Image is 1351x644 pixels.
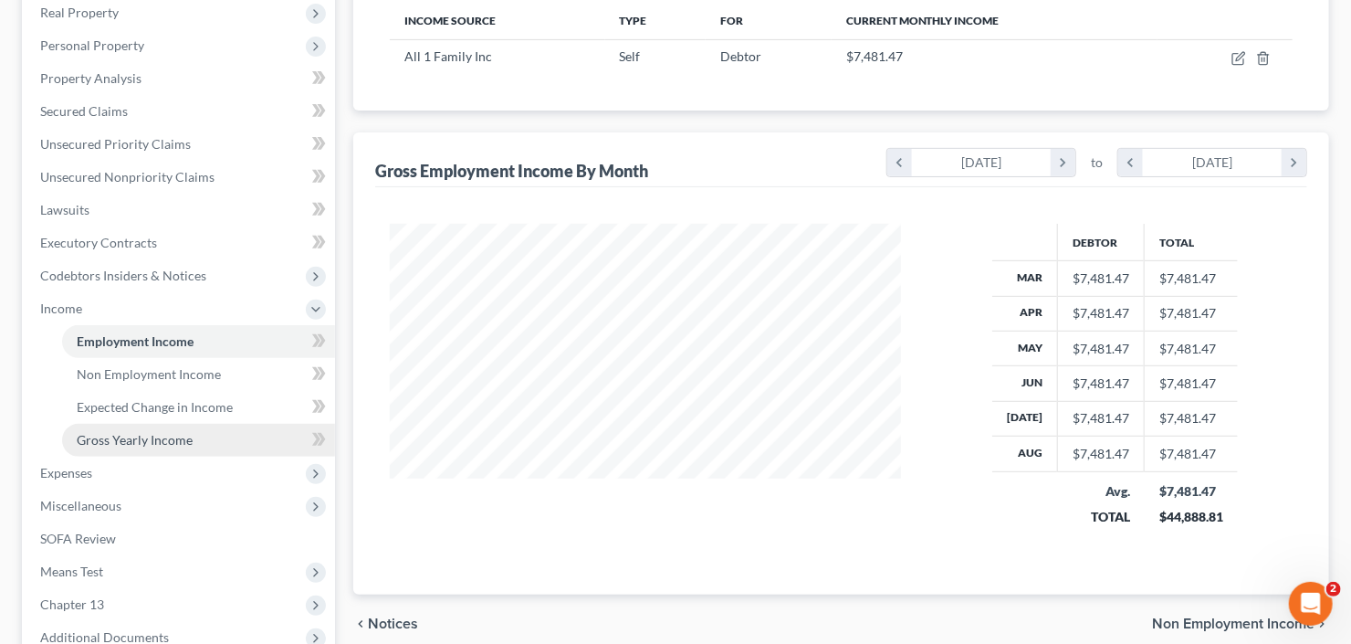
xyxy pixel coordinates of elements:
[992,401,1058,436] th: [DATE]
[1145,437,1238,471] td: $7,481.47
[353,617,368,631] i: chevron_left
[40,169,215,185] span: Unsecured Nonpriority Claims
[846,48,903,64] span: $7,481.47
[40,301,82,316] span: Income
[26,62,335,95] a: Property Analysis
[40,531,116,546] span: SOFA Review
[1073,445,1129,463] div: $7,481.47
[77,399,233,415] span: Expected Change in Income
[1145,331,1238,365] td: $7,481.47
[1326,582,1341,596] span: 2
[846,14,1000,27] span: Current Monthly Income
[62,391,335,424] a: Expected Change in Income
[1145,401,1238,436] td: $7,481.47
[1073,409,1129,428] div: $7,481.47
[912,149,1052,176] div: [DATE]
[353,617,418,631] button: chevron_left Notices
[40,5,119,20] span: Real Property
[1073,269,1129,288] div: $7,481.47
[1152,617,1329,631] button: Non Employment Income chevron_right
[26,523,335,555] a: SOFA Review
[620,14,647,27] span: Type
[26,227,335,259] a: Executory Contracts
[77,432,193,448] span: Gross Yearly Income
[1145,224,1238,260] th: Total
[992,331,1058,365] th: May
[1058,224,1145,260] th: Debtor
[1073,482,1130,501] div: Avg.
[40,564,103,579] span: Means Test
[1282,149,1306,176] i: chevron_right
[1145,261,1238,296] td: $7,481.47
[77,366,221,382] span: Non Employment Income
[62,358,335,391] a: Non Employment Income
[40,136,191,152] span: Unsecured Priority Claims
[1289,582,1333,626] iframe: Intercom live chat
[1091,153,1103,172] span: to
[40,498,121,513] span: Miscellaneous
[1159,482,1223,501] div: $7,481.47
[368,617,418,631] span: Notices
[404,14,496,27] span: Income Source
[26,194,335,227] a: Lawsuits
[1118,149,1143,176] i: chevron_left
[1073,508,1130,526] div: TOTAL
[1051,149,1075,176] i: chevron_right
[404,48,492,64] span: All 1 Family Inc
[1159,508,1223,526] div: $44,888.81
[40,235,157,250] span: Executory Contracts
[720,48,761,64] span: Debtor
[992,366,1058,401] th: Jun
[40,37,144,53] span: Personal Property
[40,103,128,119] span: Secured Claims
[1145,366,1238,401] td: $7,481.47
[887,149,912,176] i: chevron_left
[26,161,335,194] a: Unsecured Nonpriority Claims
[1073,304,1129,322] div: $7,481.47
[992,296,1058,331] th: Apr
[40,202,89,217] span: Lawsuits
[40,70,141,86] span: Property Analysis
[26,95,335,128] a: Secured Claims
[40,596,104,612] span: Chapter 13
[375,160,648,182] div: Gross Employment Income By Month
[992,437,1058,471] th: Aug
[1152,617,1314,631] span: Non Employment Income
[62,424,335,457] a: Gross Yearly Income
[1143,149,1283,176] div: [DATE]
[720,14,743,27] span: For
[1145,296,1238,331] td: $7,481.47
[992,261,1058,296] th: Mar
[1073,340,1129,358] div: $7,481.47
[40,268,206,283] span: Codebtors Insiders & Notices
[1073,375,1129,393] div: $7,481.47
[26,128,335,161] a: Unsecured Priority Claims
[620,48,641,64] span: Self
[40,465,92,480] span: Expenses
[77,333,194,349] span: Employment Income
[62,325,335,358] a: Employment Income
